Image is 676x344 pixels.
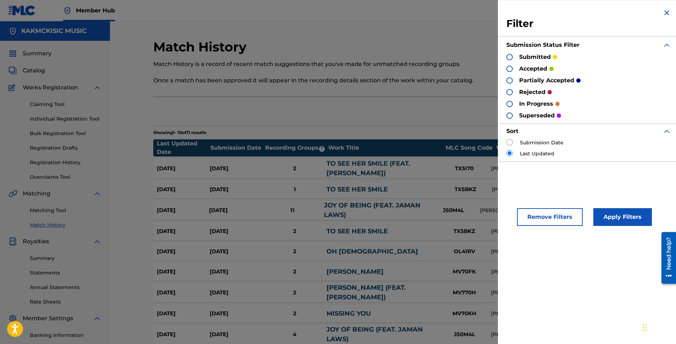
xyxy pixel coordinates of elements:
[23,314,73,323] span: Member Settings
[157,185,210,194] div: [DATE]
[9,5,36,16] img: MLC Logo
[153,60,523,68] p: Match History is a record of recent match suggestions that you've made for unmatched recording gr...
[209,206,261,215] div: [DATE]
[63,6,72,15] img: Top Rightsholder
[157,248,210,256] div: [DATE]
[30,130,101,137] a: Bulk Registration Tool
[157,227,210,235] div: [DATE]
[9,189,17,198] img: Matching
[506,128,518,134] strong: Sort
[30,269,101,277] a: Statements
[153,129,206,136] p: Showing 1 - 10 of 11 results
[326,310,371,317] a: MISSING YOU
[93,189,101,198] img: expand
[326,160,410,177] a: TO SEE HER SMILE (FEAT. [PERSON_NAME])
[264,144,328,152] div: Recording Groups
[9,237,17,246] img: Royalties
[263,185,327,194] div: 1
[519,88,545,96] p: rejected
[593,208,652,226] button: Apply Filters
[519,53,551,61] p: submitted
[641,310,676,344] iframe: Chat Widget
[153,76,523,85] p: Once a match has been approved it will appear in the recording details section of the work within...
[519,111,555,120] p: superseded
[157,206,209,215] div: [DATE]
[438,268,491,276] div: MV70FK
[30,207,101,214] a: Matching Tool
[438,227,491,235] div: TX5BKZ
[9,49,17,58] img: Summary
[480,207,583,214] div: [PERSON_NAME]
[439,185,492,194] div: TX5BKZ
[30,284,101,291] a: Annual Statements
[326,326,423,343] a: JOY OF BEING (FEAT. JAMAN LAWS)
[153,39,250,55] h2: Match History
[438,165,491,173] div: TX5I70
[519,76,574,85] p: partially accepted
[210,185,263,194] div: [DATE]
[210,165,263,173] div: [DATE]
[326,248,418,255] a: OH [DEMOGRAPHIC_DATA]
[30,115,101,123] a: Individual Registration Tool
[319,146,325,152] span: ?
[30,159,101,166] a: Registration History
[93,83,101,92] img: expand
[157,331,210,339] div: [DATE]
[491,310,603,317] div: [PERSON_NAME]
[491,248,603,255] div: [PERSON_NAME]
[263,331,326,339] div: 4
[263,248,326,256] div: 2
[210,310,263,318] div: [DATE]
[23,83,78,92] span: Works Registration
[263,310,326,318] div: 2
[492,186,604,193] div: [PERSON_NAME]
[506,17,671,30] h3: Filter
[438,310,491,318] div: MV70KH
[76,6,115,15] span: Member Hub
[30,173,101,181] a: Overclaims Tool
[210,227,263,235] div: [DATE]
[210,268,263,276] div: [DATE]
[496,144,610,152] div: Writers
[656,229,676,287] iframe: Resource Center
[443,144,496,152] div: MLC Song Code
[326,284,406,301] a: [PERSON_NAME] (FEAT. [PERSON_NAME])
[210,331,263,339] div: [DATE]
[491,268,603,276] div: [PERSON_NAME]
[157,165,210,173] div: [DATE]
[517,208,583,226] button: Remove Filters
[263,227,326,235] div: 2
[30,221,101,229] a: Match History
[93,314,101,323] img: expand
[30,255,101,262] a: Summary
[210,144,264,152] div: Submission Date
[9,83,18,92] img: Works Registration
[506,41,579,48] strong: Submission Status Filter
[210,248,263,256] div: [DATE]
[438,289,491,297] div: MV770H
[438,248,491,256] div: OL41RV
[9,27,17,35] img: Accounts
[326,227,388,235] a: TO SEE HER SMILE
[23,49,51,58] span: Summary
[263,165,326,173] div: 2
[23,66,45,75] span: Catalog
[438,331,491,339] div: J50M4L
[427,206,480,215] div: J50M4L
[30,298,101,306] a: Rate Sheets
[324,201,421,219] a: JOY OF BEING (FEAT. JAMAN LAWS)
[491,228,603,235] div: [PERSON_NAME]
[30,332,101,339] a: Banking Information
[491,331,603,338] div: [PERSON_NAME]
[157,139,210,156] div: Last Updated Date
[9,66,45,75] a: CatalogCatalog
[93,237,101,246] img: expand
[643,317,647,338] div: Drag
[157,268,210,276] div: [DATE]
[23,189,50,198] span: Matching
[157,289,210,297] div: [DATE]
[21,27,87,35] h5: KAKMCKISIC MUSIC
[263,268,326,276] div: 2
